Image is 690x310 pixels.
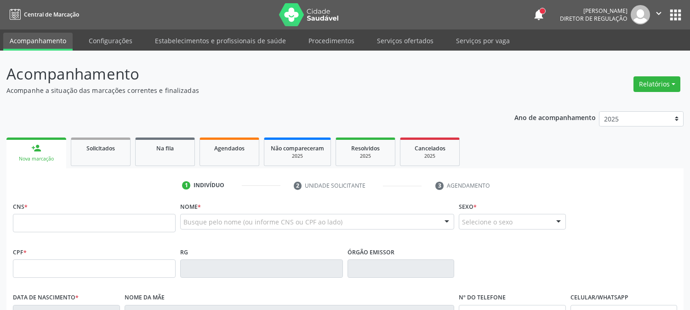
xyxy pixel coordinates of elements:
[667,7,684,23] button: apps
[342,153,388,160] div: 2025
[650,5,667,24] button: 
[182,181,190,189] div: 1
[13,155,60,162] div: Nova marcação
[86,144,115,152] span: Solicitados
[13,245,27,259] label: CPF
[351,144,380,152] span: Resolvidos
[302,33,361,49] a: Procedimentos
[631,5,650,24] img: img
[180,245,188,259] label: RG
[450,33,516,49] a: Serviços por vaga
[31,143,41,153] div: person_add
[654,8,664,18] i: 
[6,86,480,95] p: Acompanhe a situação das marcações correntes e finalizadas
[183,217,342,227] span: Busque pelo nome (ou informe CNS ou CPF ao lado)
[13,200,28,214] label: CNS
[560,15,627,23] span: Diretor de regulação
[462,217,513,227] span: Selecione o sexo
[24,11,79,18] span: Central de Marcação
[194,181,224,189] div: Indivíduo
[3,33,73,51] a: Acompanhamento
[415,144,445,152] span: Cancelados
[560,7,627,15] div: [PERSON_NAME]
[271,144,324,152] span: Não compareceram
[13,291,79,305] label: Data de nascimento
[459,200,477,214] label: Sexo
[371,33,440,49] a: Serviços ofertados
[570,291,628,305] label: Celular/WhatsApp
[148,33,292,49] a: Estabelecimentos e profissionais de saúde
[271,153,324,160] div: 2025
[407,153,453,160] div: 2025
[180,200,201,214] label: Nome
[348,245,394,259] label: Órgão emissor
[156,144,174,152] span: Na fila
[82,33,139,49] a: Configurações
[6,63,480,86] p: Acompanhamento
[532,8,545,21] button: notifications
[633,76,680,92] button: Relatórios
[6,7,79,22] a: Central de Marcação
[214,144,245,152] span: Agendados
[459,291,506,305] label: Nº do Telefone
[125,291,165,305] label: Nome da mãe
[514,111,596,123] p: Ano de acompanhamento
